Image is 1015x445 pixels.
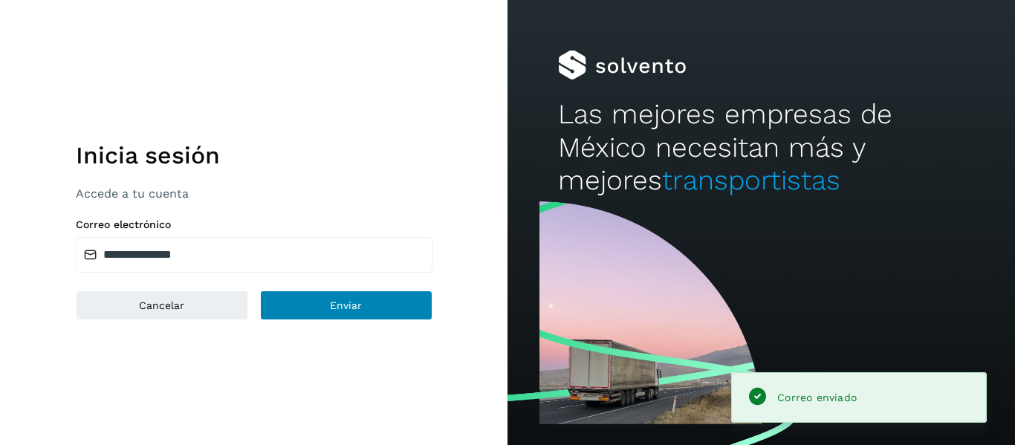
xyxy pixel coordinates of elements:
button: Enviar [260,290,432,320]
span: transportistas [662,164,840,196]
span: Enviar [330,300,362,311]
h2: Las mejores empresas de México necesitan más y mejores [558,98,964,197]
label: Correo electrónico [76,218,432,231]
span: Cancelar [139,300,184,311]
button: Cancelar [76,290,248,320]
span: Correo enviado [777,392,857,403]
p: Accede a tu cuenta [76,186,432,201]
h1: Inicia sesión [76,141,432,169]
